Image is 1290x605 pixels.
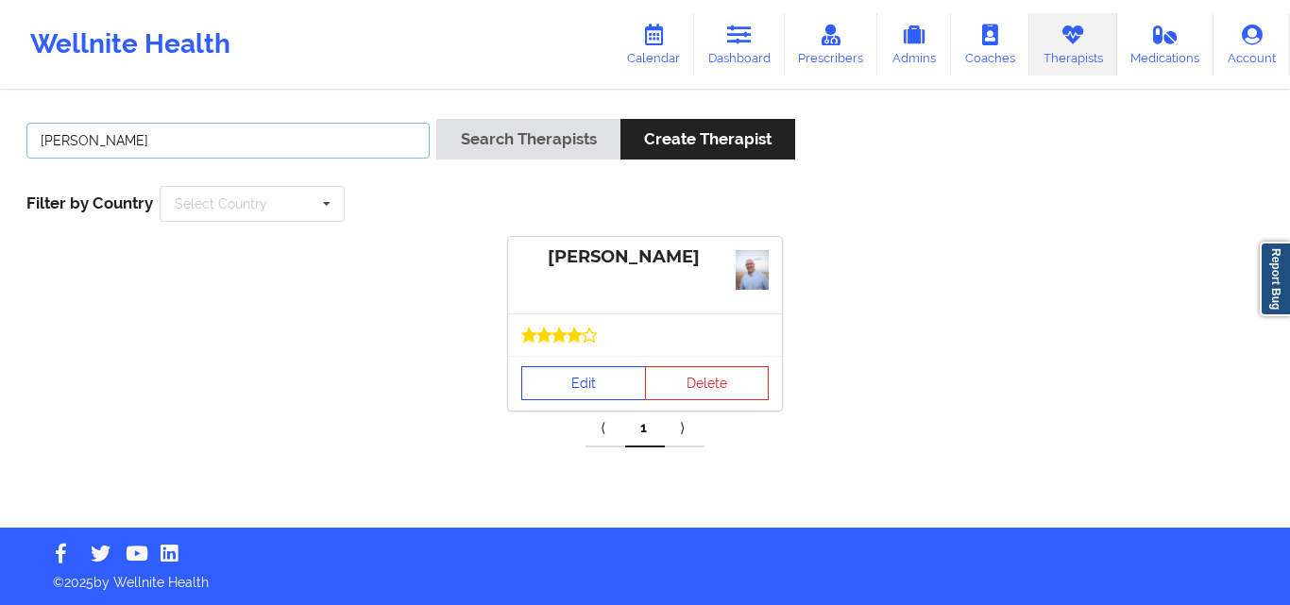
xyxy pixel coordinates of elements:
[620,119,795,160] button: Create Therapist
[1214,13,1290,76] a: Account
[951,13,1029,76] a: Coaches
[625,410,665,447] a: 1
[665,410,704,447] a: Next item
[586,410,704,447] div: Pagination Navigation
[521,366,646,400] a: Edit
[40,560,1250,592] p: © 2025 by Wellnite Health
[521,246,769,268] div: [PERSON_NAME]
[694,13,785,76] a: Dashboard
[436,119,620,160] button: Search Therapists
[785,13,878,76] a: Prescribers
[877,13,951,76] a: Admins
[586,410,625,447] a: Previous item
[26,193,153,212] span: Filter by Country
[736,250,769,290] img: 36070b5a-07ae-4917-9883-da0f7c2fcae6Craig_Profile_Photo.JPG
[645,366,770,400] button: Delete
[613,13,694,76] a: Calendar
[1029,13,1117,76] a: Therapists
[1117,13,1214,76] a: Medications
[175,197,267,210] div: Select Country
[26,123,430,159] input: Search Keywords
[1260,242,1290,316] a: Report Bug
